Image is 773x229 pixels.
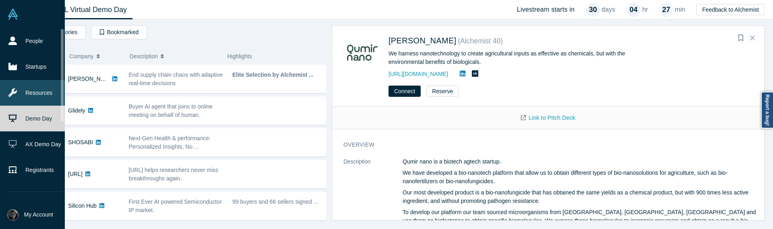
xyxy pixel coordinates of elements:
[659,3,673,17] div: 27
[68,76,114,82] a: [PERSON_NAME]
[68,107,85,114] a: Glidely
[642,5,648,14] p: hr
[227,53,252,59] span: Highlights
[70,48,122,65] button: Company
[513,111,584,125] a: Link to Pitch Deck
[403,157,759,166] p: Qumir nano is a biotech agtech startup.
[68,202,97,209] a: Silicon Hub
[675,5,685,14] p: min
[389,71,448,77] a: [URL][DOMAIN_NAME]
[403,188,759,205] p: Our most developed product is a bio-nanofungicide that has obtained the same yields as a chemical...
[68,171,83,177] a: [URL]
[403,169,759,186] p: We have developed a bio-nanotech platform that allow us to obtain different types of bio-nanosolu...
[389,36,456,45] a: [PERSON_NAME]
[34,0,132,19] a: Class XL Virtual Demo Day
[697,4,765,15] button: Feedback to Alchemist
[68,139,93,145] a: SHOSABI
[130,48,158,65] span: Description
[746,32,759,45] button: Close
[7,209,53,221] button: My Account
[426,86,459,97] button: Reserve
[129,103,213,118] span: Buyer AI agent that joins to online meeting on behalf of human.
[343,141,748,149] h3: overview
[343,35,380,71] img: Qumir Nano's Logo
[517,6,575,13] h4: Livestream starts in
[129,135,211,150] span: Next-Gen Health & performance: Personalized Insights, No ...
[7,209,19,221] img: Rami C.'s Account
[24,211,53,219] span: My Account
[129,72,223,86] span: End supply chain chaos with adaptive real-time decisions
[232,72,314,78] strong: Elite Selection by Alchemist ...
[389,49,657,66] div: We harness nanotechnology to create agricultural inputs as effective as chemicals, but with the e...
[761,92,773,129] a: Report a bug!
[232,198,328,206] p: 99 buyers and 66 sellers signed ...
[70,48,94,65] span: Company
[91,25,147,39] button: Bookmarked
[129,198,222,213] span: First Ever AI powered Semiconductor IP market.
[7,8,19,20] img: Alchemist Vault Logo
[130,48,219,65] button: Description
[626,3,641,17] div: 04
[389,86,421,97] button: Connect
[586,3,600,17] div: 30
[458,37,503,45] small: ( Alchemist 40 )
[601,5,615,14] p: days
[735,33,746,44] button: Bookmark
[129,167,219,182] span: [URL] helps researchers never miss breakthroughs again.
